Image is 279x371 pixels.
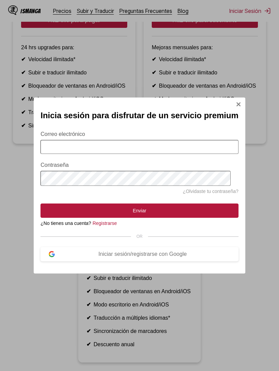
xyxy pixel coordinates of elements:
div: OR [40,234,239,239]
a: ¿Olvidaste tu contraseña? [183,189,238,194]
label: Contraseña [40,162,239,168]
div: Iniciar sesión/registrarse con Google [55,251,230,257]
h2: Inicia sesión para disfrutar de un servicio premium [40,111,239,120]
button: Enviar [40,204,239,218]
div: ¿No tienes una cuenta? [40,220,239,226]
img: Close [236,102,241,107]
a: Registrarse [93,220,117,226]
img: google-logo [49,251,55,257]
div: Sign In Modal [34,98,245,274]
label: Correo electrónico [40,131,239,137]
button: Iniciar sesión/registrarse con Google [40,247,239,261]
